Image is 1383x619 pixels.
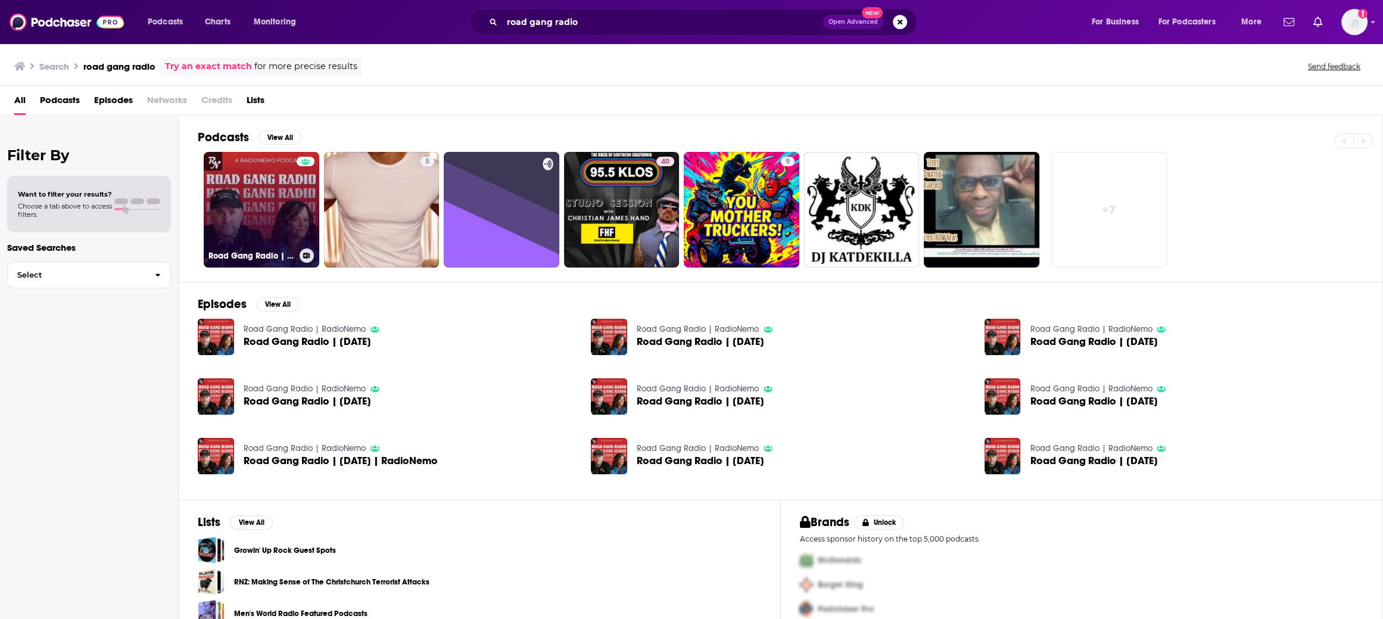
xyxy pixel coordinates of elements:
img: Road Gang Radio | July 24th, 2025 | RadioNemo [198,438,234,474]
img: Road Gang Radio | June 24th, 2025 [198,378,234,415]
span: More [1241,14,1261,30]
img: Road Gang Radio | June 25th, 2025 [985,319,1021,355]
a: Growin' Up Rock Guest Spots [234,544,336,557]
span: For Podcasters [1158,14,1216,30]
img: Road Gang Radio | July 29th, 2025 [591,378,627,415]
button: View All [256,297,299,312]
img: Podchaser - Follow, Share and Rate Podcasts [10,11,124,33]
button: open menu [1233,13,1276,32]
button: Send feedback [1304,61,1364,71]
img: Road Gang Radio | June 12th, 2025 [985,378,1021,415]
a: Road Gang Radio | RadioNemo [637,443,759,453]
button: View All [258,130,301,145]
a: Road Gang Radio | June 13th, 2025 [1030,456,1157,466]
img: First Pro Logo [795,548,818,573]
span: Select [8,271,145,279]
span: McDonalds [818,555,861,565]
a: Road Gang Radio | RadioNemo [204,152,319,267]
a: Road Gang Radio | RadioNemo [244,384,366,394]
span: Road Gang Radio | [DATE] [637,396,764,406]
a: Try an exact match [165,60,252,73]
span: Podcasts [148,14,183,30]
h2: Episodes [198,297,247,312]
a: 9 [781,157,795,166]
a: RNZ: Making Sense of The Christchurch Terrorist Attacks [198,568,225,595]
h2: Filter By [7,147,171,164]
a: Road Gang Radio | June 12th, 2025 [1030,396,1157,406]
a: Road Gang Radio | June 24th, 2025 [244,396,371,406]
a: +7 [1051,152,1167,267]
span: 9 [786,156,790,168]
span: Road Gang Radio | [DATE] [1030,456,1157,466]
span: Road Gang Radio | [DATE] [1030,396,1157,406]
a: RNZ: Making Sense of The Christchurch Terrorist Attacks [234,576,429,589]
a: Road Gang Radio | RadioNemo [637,384,759,394]
button: Unlock [854,515,905,530]
span: Road Gang Radio | [DATE] [637,456,764,466]
button: View All [230,515,273,530]
p: Access sponsor history on the top 5,000 podcasts. [800,534,1363,543]
span: Podchaser Pro [818,604,874,614]
img: User Profile [1341,9,1368,35]
a: Road Gang Radio | July 17th, 2025 [637,456,764,466]
div: Search podcasts, credits, & more... [481,8,929,36]
a: Road Gang Radio | RadioNemo [1030,384,1152,394]
h3: road gang radio [83,61,155,72]
button: open menu [1083,13,1154,32]
a: Lists [247,91,264,115]
a: Road Gang Radio | RadioNemo [244,443,366,453]
span: For Business [1092,14,1139,30]
h2: Podcasts [198,130,249,145]
span: Road Gang Radio | [DATE] [244,337,371,347]
a: Road Gang Radio | June 13th, 2025 [985,438,1021,474]
a: Road Gang Radio | RadioNemo [637,324,759,334]
a: Road Gang Radio | RadioNemo [1030,324,1152,334]
a: Charts [197,13,238,32]
a: Growin' Up Rock Guest Spots [198,537,225,564]
a: 40 [656,157,674,166]
span: Networks [147,91,187,115]
button: Show profile menu [1341,9,1368,35]
span: 40 [661,156,669,168]
a: Road Gang Radio | June 25th, 2025 [1030,337,1157,347]
button: Open AdvancedNew [823,15,883,29]
a: Show notifications dropdown [1309,12,1327,32]
img: Road Gang Radio | June 11th, 2025 [591,319,627,355]
span: Choose a tab above to access filters. [18,202,112,219]
h2: Brands [800,515,849,530]
span: New [862,7,883,18]
a: Podcasts [40,91,80,115]
a: Road Gang Radio | June 10th, 2025 [198,319,234,355]
a: 5 [420,157,434,166]
a: All [14,91,26,115]
button: open menu [139,13,198,32]
span: Road Gang Radio | [DATE] [637,337,764,347]
p: Saved Searches [7,242,171,253]
span: 5 [425,156,429,168]
a: Road Gang Radio | RadioNemo [244,324,366,334]
input: Search podcasts, credits, & more... [502,13,823,32]
a: Episodes [94,91,133,115]
a: Road Gang Radio | RadioNemo [1030,443,1152,453]
span: for more precise results [254,60,357,73]
span: Want to filter your results? [18,190,112,198]
h3: Search [39,61,69,72]
svg: Add a profile image [1358,9,1368,18]
span: Road Gang Radio | [DATE] | RadioNemo [244,456,438,466]
a: 40 [564,152,680,267]
a: Road Gang Radio | July 29th, 2025 [637,396,764,406]
span: Open Advanced [828,19,878,25]
a: ListsView All [198,515,273,530]
a: Road Gang Radio | July 24th, 2025 | RadioNemo [244,456,438,466]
